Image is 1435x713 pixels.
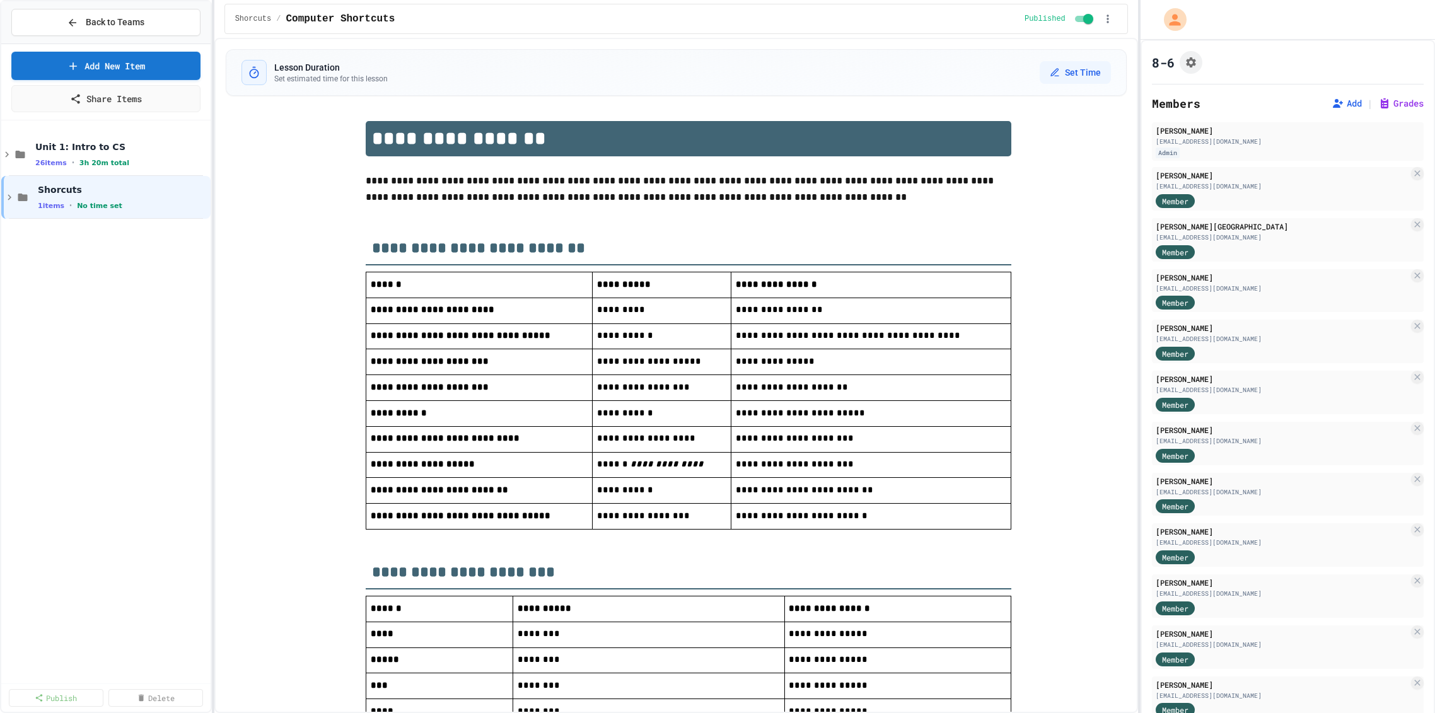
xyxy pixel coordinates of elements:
span: Shorcuts [38,184,208,195]
span: 26 items [35,159,67,167]
span: Back to Teams [86,16,144,29]
button: Back to Teams [11,9,200,36]
div: [EMAIL_ADDRESS][DOMAIN_NAME] [1156,284,1409,293]
span: Member [1162,195,1188,207]
iframe: chat widget [1382,663,1422,700]
div: Admin [1156,148,1180,158]
div: [EMAIL_ADDRESS][DOMAIN_NAME] [1156,589,1409,598]
a: Publish [9,689,103,707]
span: Member [1162,297,1188,308]
div: [EMAIL_ADDRESS][DOMAIN_NAME] [1156,538,1409,547]
h3: Lesson Duration [274,61,388,74]
span: Member [1162,603,1188,614]
div: [EMAIL_ADDRESS][DOMAIN_NAME] [1156,436,1409,446]
div: [PERSON_NAME] [1156,170,1409,181]
span: / [276,14,281,24]
div: [EMAIL_ADDRESS][DOMAIN_NAME] [1156,334,1409,344]
span: Member [1162,552,1188,563]
div: [PERSON_NAME] [1156,272,1409,283]
div: [PERSON_NAME][GEOGRAPHIC_DATA] [1156,221,1409,232]
span: Member [1162,399,1188,410]
span: 1 items [38,202,64,210]
a: Add New Item [11,52,200,80]
div: [PERSON_NAME] [1156,679,1409,690]
div: [EMAIL_ADDRESS][DOMAIN_NAME] [1156,137,1420,146]
div: [EMAIL_ADDRESS][DOMAIN_NAME] [1156,640,1409,649]
span: Member [1162,450,1188,461]
span: • [72,158,74,168]
span: • [69,200,72,211]
div: [EMAIL_ADDRESS][DOMAIN_NAME] [1156,233,1409,242]
iframe: chat widget [1330,608,1422,661]
a: Share Items [11,85,200,112]
button: Add [1332,97,1362,110]
span: Unit 1: Intro to CS [35,141,208,153]
div: Content is published and visible to students [1025,11,1096,26]
div: [EMAIL_ADDRESS][DOMAIN_NAME] [1156,182,1409,191]
div: [PERSON_NAME] [1156,424,1409,436]
span: Shorcuts [235,14,272,24]
span: Member [1162,246,1188,258]
div: My Account [1151,5,1190,34]
span: | [1367,96,1373,111]
span: No time set [77,202,122,210]
button: Assignment Settings [1180,51,1202,74]
div: [PERSON_NAME] [1156,577,1409,588]
div: [EMAIL_ADDRESS][DOMAIN_NAME] [1156,487,1409,497]
div: [PERSON_NAME] [1156,322,1409,333]
p: Set estimated time for this lesson [274,74,388,84]
div: [PERSON_NAME] [1156,373,1409,385]
div: [EMAIL_ADDRESS][DOMAIN_NAME] [1156,385,1409,395]
button: Grades [1378,97,1424,110]
h1: 8-6 [1152,54,1175,71]
span: 3h 20m total [79,159,129,167]
div: [PERSON_NAME] [1156,475,1409,487]
span: Member [1162,348,1188,359]
h2: Members [1152,95,1200,112]
a: Delete [108,689,203,707]
div: [PERSON_NAME] [1156,526,1409,537]
div: [PERSON_NAME] [1156,628,1409,639]
span: Member [1162,654,1188,665]
span: Published [1025,14,1066,24]
span: Member [1162,501,1188,512]
span: Computer Shortcuts [286,11,395,26]
div: [EMAIL_ADDRESS][DOMAIN_NAME] [1156,691,1409,700]
button: Set Time [1040,61,1111,84]
div: [PERSON_NAME] [1156,125,1420,136]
